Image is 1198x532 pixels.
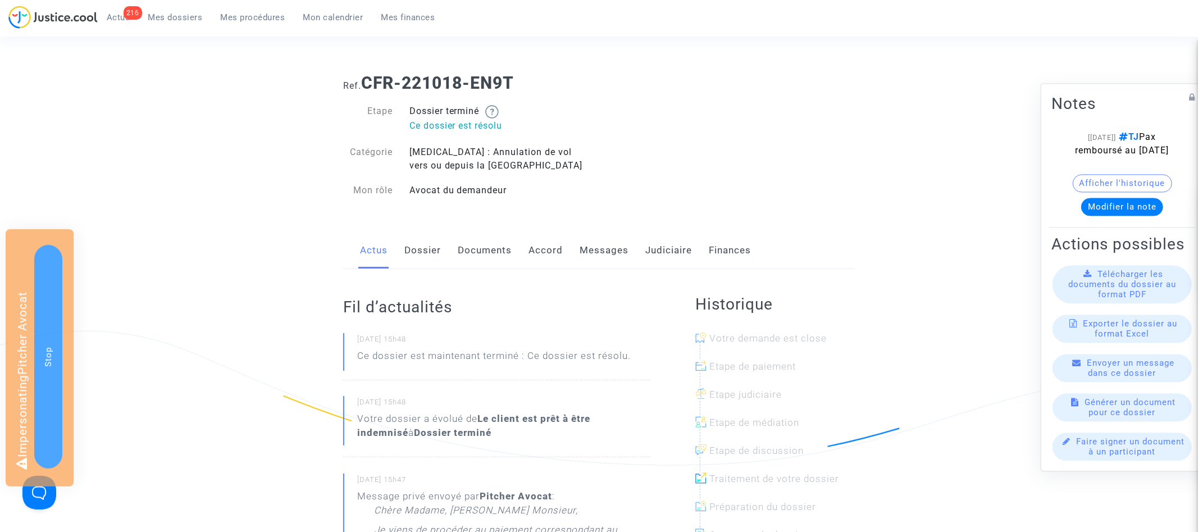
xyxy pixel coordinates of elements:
[124,6,142,20] div: 216
[212,9,294,26] a: Mes procédures
[381,12,435,22] span: Mes finances
[1088,133,1117,142] span: [[DATE]]
[8,6,98,29] img: jc-logo.svg
[335,145,401,172] div: Catégorie
[401,184,599,197] div: Avocat du demandeur
[374,503,578,523] p: Chère Madame, [PERSON_NAME] Monsieur,
[361,73,514,93] b: CFR-221018-EN9T
[1117,131,1140,142] span: TJ
[43,347,53,366] span: Stop
[485,105,499,119] img: help.svg
[357,412,650,440] div: Votre dossier a évolué de à
[401,145,599,172] div: [MEDICAL_DATA] : Annulation de vol vers ou depuis la [GEOGRAPHIC_DATA]
[107,12,130,22] span: Actus
[148,12,203,22] span: Mes dossiers
[357,475,650,489] small: [DATE] 15h47
[357,397,650,412] small: [DATE] 15h48
[372,9,444,26] a: Mes finances
[335,184,401,197] div: Mon rôle
[1087,358,1175,378] span: Envoyer un message dans ce dossier
[139,9,212,26] a: Mes dossiers
[1081,198,1163,216] button: Modifier la note
[1083,319,1178,339] span: Exporter le dossier au format Excel
[357,349,631,369] p: Ce dossier est maintenant terminé : Ce dossier est résolu.
[343,297,650,317] h2: Fil d’actualités
[1051,234,1193,254] h2: Actions possibles
[1085,397,1176,417] span: Générer un document pour ce dossier
[529,232,563,269] a: Accord
[98,9,139,26] a: 216Actus
[357,334,650,349] small: [DATE] 15h48
[414,427,491,438] b: Dossier terminé
[709,232,751,269] a: Finances
[458,232,512,269] a: Documents
[404,232,441,269] a: Dossier
[34,245,62,469] button: Stop
[480,490,552,502] b: Pitcher Avocat
[645,232,692,269] a: Judiciaire
[1076,131,1169,156] span: Pax remboursé au [DATE]
[1073,174,1172,192] button: Afficher l'historique
[294,9,372,26] a: Mon calendrier
[1068,269,1176,299] span: Télécharger les documents du dossier au format PDF
[221,12,285,22] span: Mes procédures
[6,229,74,486] div: Impersonating
[709,333,827,344] span: Votre demande est close
[343,80,361,91] span: Ref.
[409,119,591,133] p: Ce dossier est résolu
[303,12,363,22] span: Mon calendrier
[360,232,388,269] a: Actus
[335,104,401,134] div: Etape
[580,232,628,269] a: Messages
[22,476,56,510] iframe: Help Scout Beacon - Open
[1076,436,1185,457] span: Faire signer un document à un participant
[401,104,599,134] div: Dossier terminé
[695,294,855,314] h2: Historique
[1051,94,1193,113] h2: Notes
